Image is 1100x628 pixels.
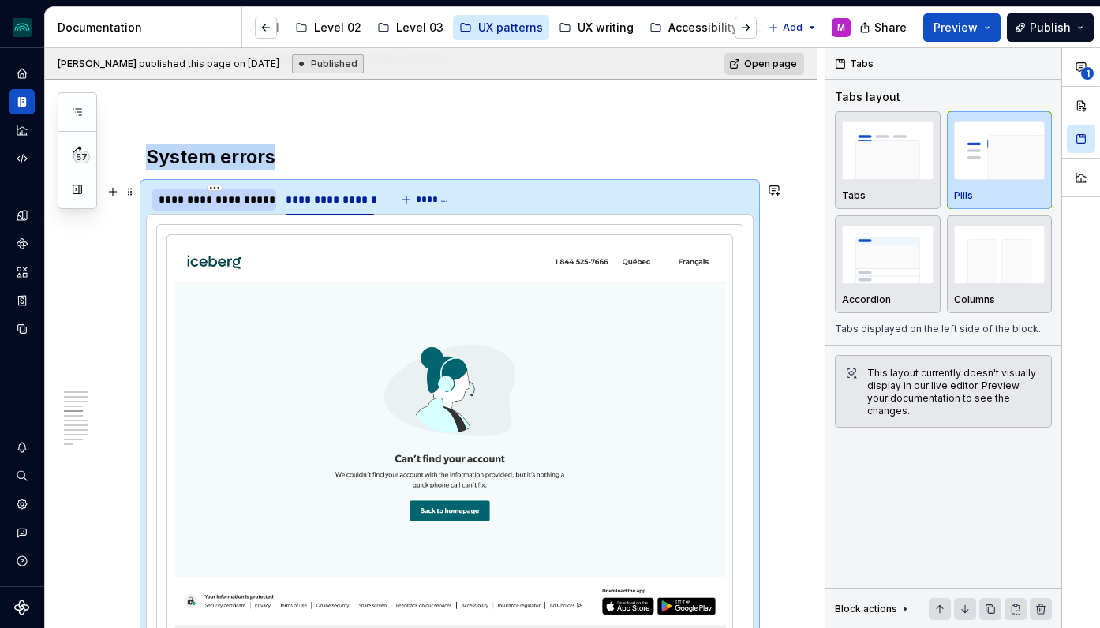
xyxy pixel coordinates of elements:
[578,20,634,36] div: UX writing
[371,15,450,40] a: Level 03
[9,260,35,285] a: Assets
[58,20,235,36] div: Documentation
[835,598,911,620] div: Block actions
[934,20,978,36] span: Preview
[643,15,744,40] a: Accessibility
[9,61,35,86] a: Home
[954,226,1046,283] img: placeholder
[9,231,35,256] a: Components
[668,20,738,36] div: Accessibility
[9,316,35,342] a: Data sources
[842,293,891,306] p: Accordion
[835,215,941,313] button: placeholderAccordion
[9,118,35,143] a: Analytics
[842,121,934,179] img: placeholder
[58,58,137,69] span: [PERSON_NAME]
[13,18,32,37] img: 418c6d47-6da6-4103-8b13-b5999f8989a1.png
[867,367,1042,417] div: This layout currently doesn't visually display in our live editor. Preview your documentation to ...
[744,58,797,70] span: Open page
[947,215,1053,313] button: placeholderColumns
[954,293,995,306] p: Columns
[9,492,35,517] a: Settings
[783,21,803,34] span: Add
[9,89,35,114] a: Documentation
[923,13,1001,42] button: Preview
[9,203,35,228] a: Design tokens
[9,435,35,460] button: Notifications
[954,189,973,202] p: Pills
[1081,67,1094,80] span: 1
[763,17,822,39] button: Add
[9,288,35,313] a: Storybook stories
[835,323,1052,335] p: Tabs displayed on the left side of the block.
[292,54,364,73] div: Published
[73,151,90,163] span: 57
[289,15,368,40] a: Level 02
[453,15,549,40] a: UX patterns
[835,603,897,615] div: Block actions
[1007,13,1094,42] button: Publish
[146,145,275,168] strong: System errors
[58,58,279,70] span: published this page on [DATE]
[947,111,1053,209] button: placeholderPills
[954,121,1046,179] img: placeholder
[9,463,35,488] button: Search ⌘K
[724,53,804,75] a: Open page
[874,20,907,36] span: Share
[396,20,443,36] div: Level 03
[14,600,30,615] svg: Supernova Logo
[314,20,361,36] div: Level 02
[835,89,900,105] div: Tabs layout
[9,146,35,171] a: Code automation
[478,20,543,36] div: UX patterns
[1030,20,1071,36] span: Publish
[552,15,640,40] a: UX writing
[851,13,917,42] button: Share
[9,520,35,545] button: Contact support
[837,21,845,34] div: M
[842,226,934,283] img: placeholder
[835,111,941,209] button: placeholderTabs
[842,189,866,202] p: Tabs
